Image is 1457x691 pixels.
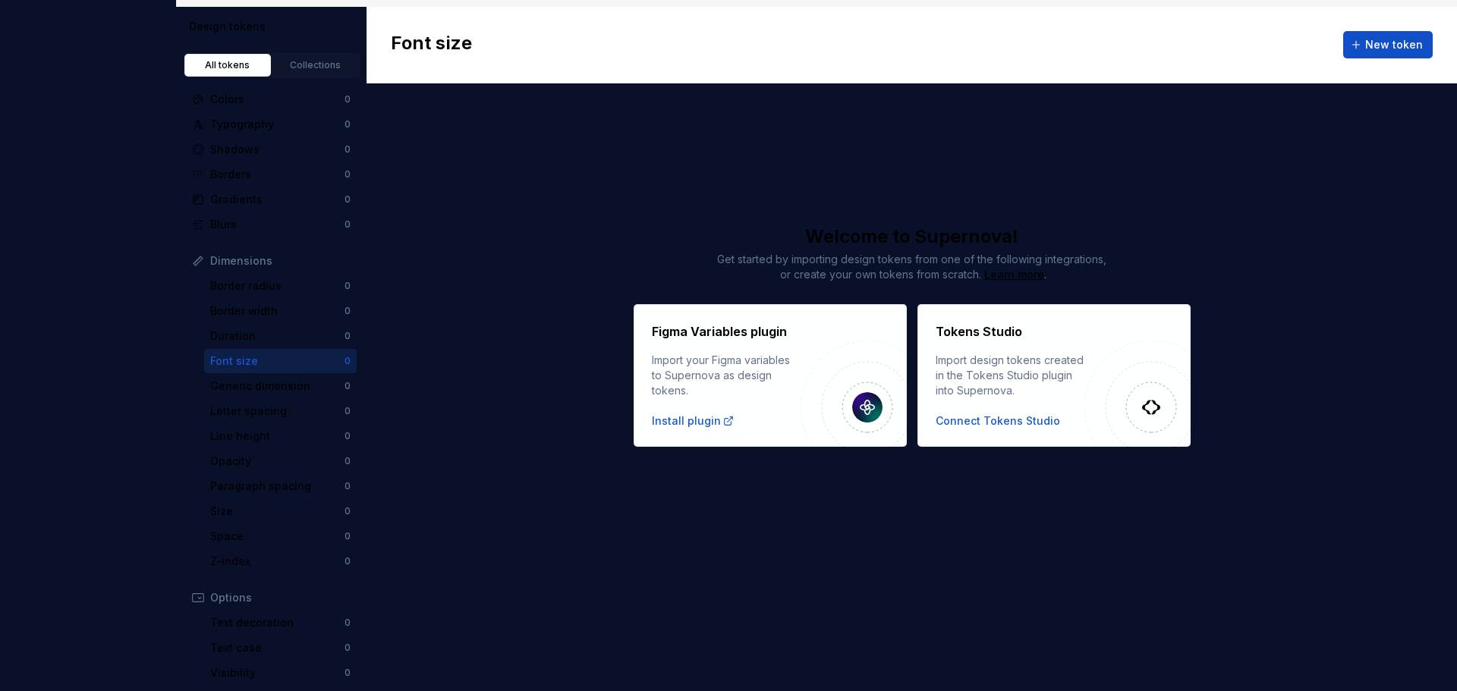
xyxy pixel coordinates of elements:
[204,399,357,423] a: Letter spacing0
[345,430,351,442] div: 0
[210,303,345,319] div: Border width
[204,424,357,448] a: Line height0
[345,355,351,367] div: 0
[345,168,351,181] div: 0
[210,328,345,344] div: Duration
[652,413,735,429] a: Install plugin
[186,187,357,212] a: Gradients0
[204,474,357,498] a: Paragraph spacing0
[204,274,357,298] a: Border radius0
[345,617,351,629] div: 0
[367,225,1457,249] div: Welcome to Supernova!
[345,480,351,492] div: 0
[936,322,1022,341] h4: Tokens Studio
[345,405,351,417] div: 0
[210,590,351,605] div: Options
[210,479,345,494] div: Paragraph spacing
[345,143,351,155] div: 0
[204,524,357,548] a: Space0
[345,305,351,317] div: 0
[210,378,345,394] div: Generic dimension
[186,87,357,112] a: Colors0
[345,380,351,392] div: 0
[652,322,787,341] h4: Figma Variables plugin
[652,353,801,398] div: Import your Figma variables to Supernova as design tokens.
[345,330,351,342] div: 0
[210,142,345,157] div: Shadows
[210,278,345,294] div: Border radius
[210,615,345,630] div: Text decoration
[1343,31,1433,58] button: New token
[210,404,345,419] div: Letter spacing
[190,59,266,71] div: All tokens
[204,349,357,373] a: Font size0
[1365,37,1423,52] span: New token
[345,93,351,105] div: 0
[345,218,351,231] div: 0
[204,636,357,660] a: Text case0
[345,530,351,542] div: 0
[210,253,351,269] div: Dimensions
[186,112,357,137] a: Typography0
[186,137,357,162] a: Shadows0
[186,212,357,237] a: Blurs0
[210,504,345,519] div: Size
[345,505,351,517] div: 0
[345,455,351,467] div: 0
[210,454,345,469] div: Opacity
[210,92,345,107] div: Colors
[204,661,357,685] a: Visibility0
[210,117,345,132] div: Typography
[189,19,360,34] div: Design tokens
[210,529,345,544] div: Space
[204,374,357,398] a: Generic dimension0
[204,324,357,348] a: Duration0
[210,429,345,444] div: Line height
[345,555,351,567] div: 0
[278,59,354,71] div: Collections
[204,499,357,523] a: Size0
[210,665,345,680] div: Visibility
[210,217,345,232] div: Blurs
[717,253,1106,281] span: Get started by importing design tokens from one of the following integrations, or create your own...
[936,413,1060,429] button: Connect Tokens Studio
[210,353,345,369] div: Font size
[345,118,351,130] div: 0
[204,299,357,323] a: Border width0
[984,267,1044,282] a: Learn more
[345,667,351,679] div: 0
[345,280,351,292] div: 0
[345,193,351,206] div: 0
[210,554,345,569] div: Z-index
[204,449,357,473] a: Opacity0
[204,611,357,635] a: Text decoration0
[204,549,357,573] a: Z-index0
[391,31,472,58] h2: Font size
[210,192,345,207] div: Gradients
[210,640,345,655] div: Text case
[936,353,1084,398] div: Import design tokens created in the Tokens Studio plugin into Supernova.
[345,642,351,654] div: 0
[210,167,345,182] div: Borders
[186,162,357,187] a: Borders0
